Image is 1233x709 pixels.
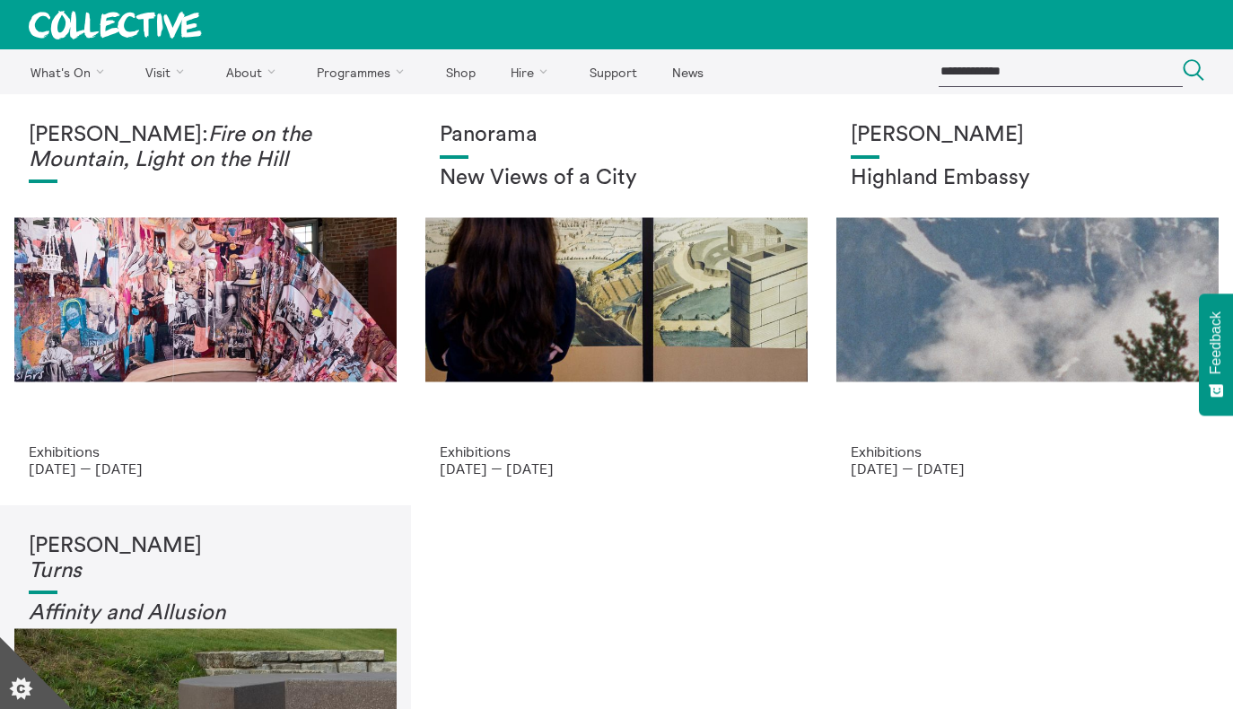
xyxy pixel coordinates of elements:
em: Turns [29,560,82,582]
button: Feedback - Show survey [1199,293,1233,416]
p: [DATE] — [DATE] [440,460,793,477]
a: Support [573,49,652,94]
p: Exhibitions [851,443,1204,460]
h2: New Views of a City [440,166,793,191]
a: Hire [495,49,571,94]
h1: [PERSON_NAME] [851,123,1204,148]
span: Feedback [1208,311,1224,374]
a: Visit [130,49,207,94]
em: on [201,602,225,624]
a: Shop [430,49,491,94]
a: About [210,49,298,94]
a: News [656,49,719,94]
a: Programmes [302,49,427,94]
h1: [PERSON_NAME] [29,534,382,583]
em: Fire on the Mountain, Light on the Hill [29,124,311,171]
a: What's On [14,49,127,94]
p: [DATE] — [DATE] [29,460,382,477]
p: Exhibitions [29,443,382,460]
p: Exhibitions [440,443,793,460]
a: Collective Panorama June 2025 small file 8 Panorama New Views of a City Exhibitions [DATE] — [DATE] [411,94,822,505]
h2: Highland Embassy [851,166,1204,191]
p: [DATE] — [DATE] [851,460,1204,477]
a: Solar wheels 17 [PERSON_NAME] Highland Embassy Exhibitions [DATE] — [DATE] [822,94,1233,505]
em: Affinity and Allusi [29,602,201,624]
h1: Panorama [440,123,793,148]
h1: [PERSON_NAME]: [29,123,382,172]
